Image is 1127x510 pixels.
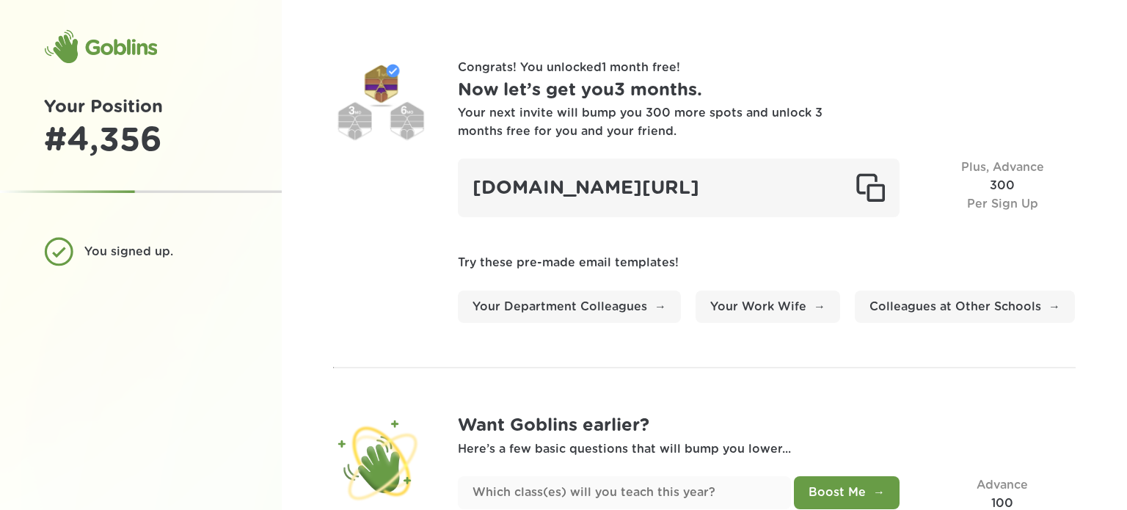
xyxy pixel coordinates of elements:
[44,94,238,121] h1: Your Position
[929,159,1076,217] div: 300
[977,479,1028,491] span: Advance
[84,243,227,261] div: You signed up.
[458,291,681,324] a: Your Department Colleagues
[458,59,1076,77] p: Congrats! You unlocked 1 month free !
[458,159,900,217] div: [DOMAIN_NAME][URL]
[961,161,1044,173] span: Plus, Advance
[458,476,791,509] input: Which class(es) will you teach this year?
[44,121,238,161] div: # 4,356
[967,198,1038,210] span: Per Sign Up
[458,104,825,141] div: Your next invite will bump you 300 more spots and unlock 3 months free for you and your friend.
[696,291,840,324] a: Your Work Wife
[855,291,1075,324] a: Colleagues at Other Schools
[794,476,900,509] button: Boost Me
[458,77,1076,104] h1: Now let’s get you 3 months .
[44,29,157,65] div: Goblins
[458,254,1076,272] p: Try these pre-made email templates!
[458,412,1076,440] h1: Want Goblins earlier?
[458,440,1076,459] p: Here’s a few basic questions that will bump you lower...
